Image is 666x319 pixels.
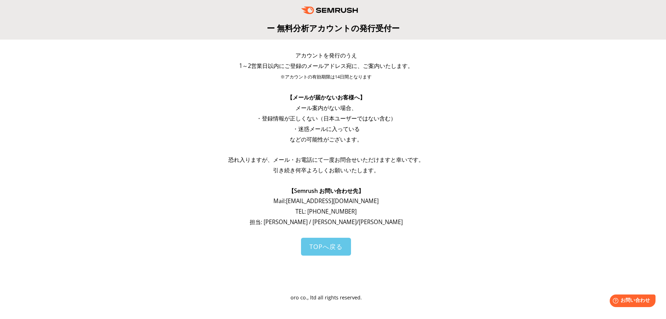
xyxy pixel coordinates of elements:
span: などの可能性がございます。 [290,136,363,143]
span: 1～2営業日以内にご登録のメールアドレス宛に、ご案内いたします。 [239,62,413,70]
span: oro co., ltd all rights reserved. [291,294,362,301]
span: ・登録情報が正しくない（日本ユーザーではない含む） [256,115,396,122]
span: 引き続き何卒よろしくお願いいたします。 [273,166,379,174]
span: 担当: [PERSON_NAME] / [PERSON_NAME]/[PERSON_NAME] [250,218,403,226]
iframe: Help widget launcher [604,292,658,311]
span: ※アカウントの有効期限は14日間となります [280,74,372,80]
span: 【メールが届かないお客様へ】 [287,93,365,101]
span: メール案内がない場合、 [295,104,357,112]
span: TEL: [PHONE_NUMBER] [295,208,357,215]
span: ー 無料分析アカウントの発行受付ー [267,22,400,34]
span: 恐れ入りますが、メール・お電話にて一度お問合せいただけますと幸いです。 [228,156,424,164]
span: 【Semrush お問い合わせ先】 [288,187,364,195]
span: ・迷惑メールに入っている [293,125,360,133]
span: TOPへ戻る [309,242,343,251]
a: TOPへ戻る [301,238,351,256]
span: Mail: [EMAIL_ADDRESS][DOMAIN_NAME] [273,197,379,205]
span: アカウントを発行のうえ [295,51,357,59]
